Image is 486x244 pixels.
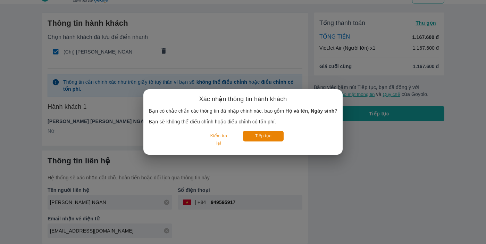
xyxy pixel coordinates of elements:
[149,118,337,125] p: Bạn sẽ không thể điều chỉnh hoặc điều chỉnh có tốn phí.
[199,95,287,103] h6: Xác nhận thông tin hành khách
[202,131,235,149] button: Kiểm tra lại
[285,108,334,114] b: Họ và tên, Ngày sinh
[243,131,284,141] button: Tiếp tục
[149,107,337,114] p: Bạn có chắc chắn các thông tin đã nhập chính xác, bao gồm ?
